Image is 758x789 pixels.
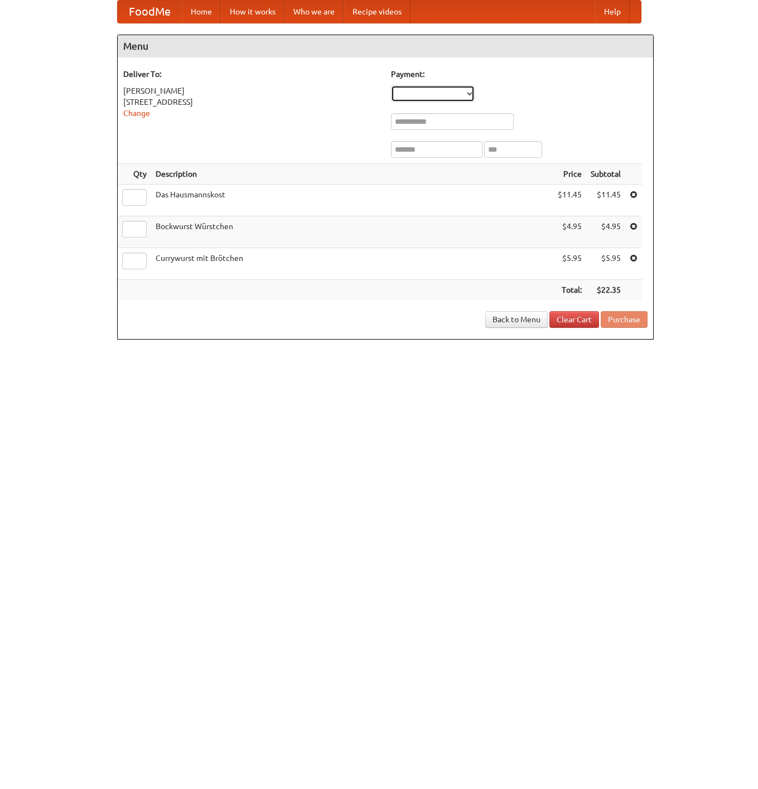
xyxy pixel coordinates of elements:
[151,248,553,280] td: Currywurst mit Brötchen
[118,1,182,23] a: FoodMe
[553,280,586,301] th: Total:
[123,109,150,118] a: Change
[485,311,548,328] a: Back to Menu
[391,69,648,80] h5: Payment:
[601,311,648,328] button: Purchase
[549,311,599,328] a: Clear Cart
[123,85,380,96] div: [PERSON_NAME]
[118,164,151,185] th: Qty
[182,1,221,23] a: Home
[586,248,625,280] td: $5.95
[221,1,284,23] a: How it works
[151,185,553,216] td: Das Hausmannskost
[553,248,586,280] td: $5.95
[123,69,380,80] h5: Deliver To:
[123,96,380,108] div: [STREET_ADDRESS]
[595,1,630,23] a: Help
[553,164,586,185] th: Price
[586,185,625,216] td: $11.45
[151,216,553,248] td: Bockwurst Würstchen
[151,164,553,185] th: Description
[586,280,625,301] th: $22.35
[586,164,625,185] th: Subtotal
[284,1,344,23] a: Who we are
[344,1,411,23] a: Recipe videos
[553,216,586,248] td: $4.95
[118,35,653,57] h4: Menu
[553,185,586,216] td: $11.45
[586,216,625,248] td: $4.95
